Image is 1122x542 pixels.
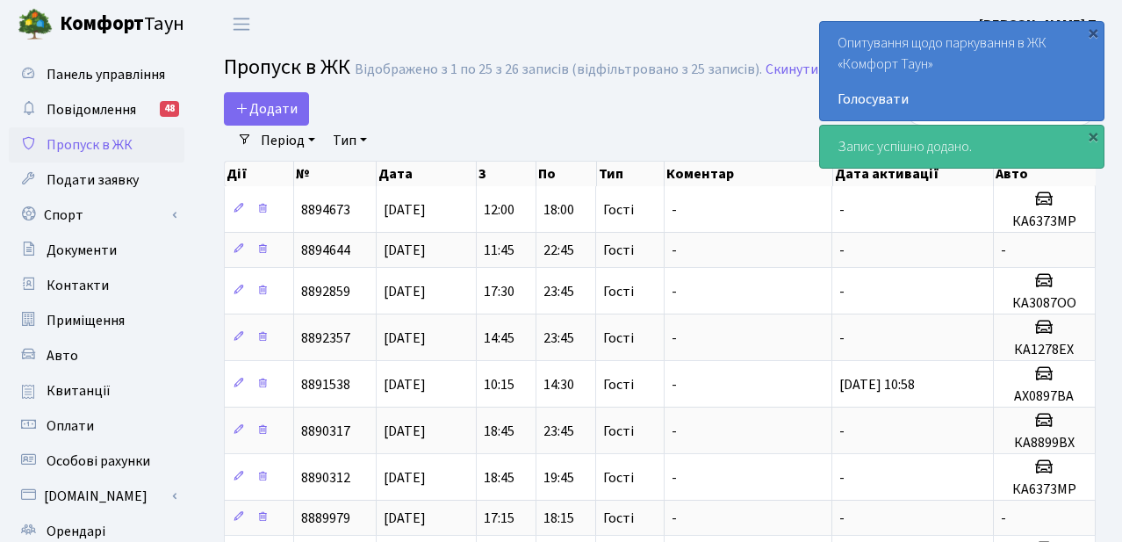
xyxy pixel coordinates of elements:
[833,162,994,186] th: Дата активації
[225,162,294,186] th: Дії
[301,282,350,301] span: 8892859
[9,373,184,408] a: Квитанції
[484,422,514,441] span: 18:45
[47,65,165,84] span: Панель управління
[484,468,514,488] span: 18:45
[1001,388,1088,405] h5: АХ0897ВА
[235,99,298,119] span: Додати
[9,92,184,127] a: Повідомлення48
[9,303,184,338] a: Приміщення
[838,89,1086,110] a: Голосувати
[160,101,179,117] div: 48
[47,135,133,155] span: Пропуск в ЖК
[484,509,514,528] span: 17:15
[301,422,350,441] span: 8890317
[377,162,478,186] th: Дата
[665,162,833,186] th: Коментар
[326,126,374,155] a: Тип
[301,200,350,220] span: 8894673
[839,241,845,260] span: -
[301,375,350,394] span: 8891538
[543,422,574,441] span: 23:45
[18,7,53,42] img: logo.png
[9,233,184,268] a: Документи
[47,346,78,365] span: Авто
[9,444,184,479] a: Особові рахунки
[597,162,665,186] th: Тип
[603,424,634,438] span: Гості
[219,10,263,39] button: Переключити навігацію
[9,268,184,303] a: Контакти
[839,329,845,348] span: -
[603,331,634,345] span: Гості
[543,200,574,220] span: 18:00
[672,422,677,441] span: -
[1001,342,1088,358] h5: КА1278ЕХ
[979,15,1101,34] b: [PERSON_NAME] П.
[384,200,426,220] span: [DATE]
[543,375,574,394] span: 14:30
[47,241,117,260] span: Документи
[484,282,514,301] span: 17:30
[603,378,634,392] span: Гості
[47,381,111,401] span: Квитанції
[1001,481,1088,498] h5: КА6373МР
[384,241,426,260] span: [DATE]
[820,22,1104,120] div: Опитування щодо паркування в ЖК «Комфорт Таун»
[839,422,845,441] span: -
[543,509,574,528] span: 18:15
[543,282,574,301] span: 23:45
[301,241,350,260] span: 8894644
[47,311,125,330] span: Приміщення
[384,468,426,488] span: [DATE]
[839,509,845,528] span: -
[543,468,574,488] span: 19:45
[672,329,677,348] span: -
[301,329,350,348] span: 8892357
[355,61,762,78] div: Відображено з 1 по 25 з 26 записів (відфільтровано з 25 записів).
[1001,241,1006,260] span: -
[294,162,377,186] th: №
[839,468,845,488] span: -
[484,329,514,348] span: 14:45
[47,100,136,119] span: Повідомлення
[672,468,677,488] span: -
[224,92,309,126] a: Додати
[301,509,350,528] span: 8889979
[384,282,426,301] span: [DATE]
[9,163,184,198] a: Подати заявку
[1001,435,1088,452] h5: КА8899ВХ
[484,241,514,260] span: 11:45
[477,162,536,186] th: З
[1001,295,1088,312] h5: КА3087ОО
[672,509,677,528] span: -
[47,522,105,541] span: Орендарі
[536,162,596,186] th: По
[47,276,109,295] span: Контакти
[820,126,1104,168] div: Запис успішно додано.
[384,422,426,441] span: [DATE]
[994,162,1096,186] th: Авто
[979,14,1101,35] a: [PERSON_NAME] П.
[9,408,184,444] a: Оплати
[603,511,634,525] span: Гості
[766,61,818,78] a: Скинути
[9,57,184,92] a: Панель управління
[672,375,677,394] span: -
[484,200,514,220] span: 12:00
[839,375,915,394] span: [DATE] 10:58
[1084,127,1102,145] div: ×
[384,509,426,528] span: [DATE]
[1001,509,1006,528] span: -
[47,416,94,436] span: Оплати
[9,479,184,514] a: [DOMAIN_NAME]
[603,471,634,485] span: Гості
[9,338,184,373] a: Авто
[60,10,144,38] b: Комфорт
[224,52,350,83] span: Пропуск в ЖК
[543,241,574,260] span: 22:45
[543,329,574,348] span: 23:45
[47,170,139,190] span: Подати заявку
[672,241,677,260] span: -
[60,10,184,40] span: Таун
